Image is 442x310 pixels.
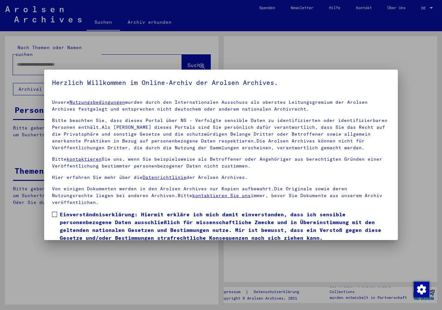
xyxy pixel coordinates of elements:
p: Von einigen Dokumenten werden in den Arolsen Archives nur Kopien aufbewahrt.Die Originale sowie d... [52,185,390,206]
p: Bitte Sie uns, wenn Sie beispielsweise als Betroffener oder Angehöriger aus berechtigten Gründen ... [52,156,390,169]
p: Hier erfahren Sie mehr über die der Arolsen Archives. [52,174,390,181]
a: kontaktieren [67,156,102,162]
img: Zustimmung ändern [414,282,429,297]
a: Datenrichtlinie [143,174,186,180]
p: Unsere wurden durch den Internationalen Ausschuss als oberstes Leitungsgremium der Arolsen Archiv... [52,99,390,113]
a: kontaktieren Sie uns [192,193,251,198]
a: Nutzungsbedingungen [69,99,125,105]
p: Bitte beachten Sie, dass dieses Portal über NS - Verfolgte sensible Daten zu identifizierten oder... [52,117,390,151]
h5: Herzlich Willkommen im Online-Archiv der Arolsen Archives. [52,77,390,88]
span: Einverständniserklärung: Hiermit erkläre ich mich damit einverstanden, dass ich sensible personen... [60,210,390,242]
